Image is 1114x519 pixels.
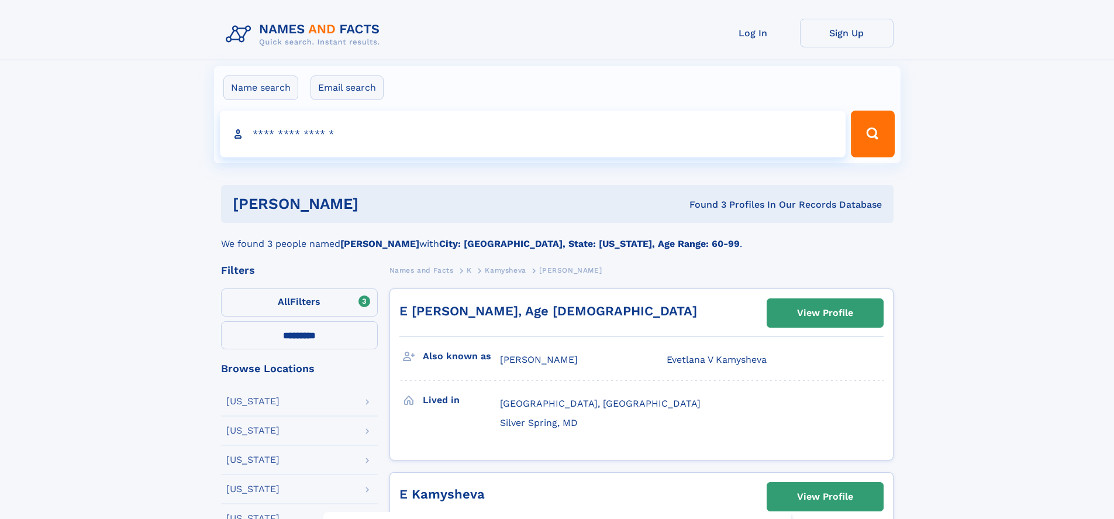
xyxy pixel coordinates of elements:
[797,300,853,326] div: View Profile
[706,19,800,47] a: Log In
[221,19,389,50] img: Logo Names and Facts
[223,75,298,100] label: Name search
[524,198,882,211] div: Found 3 Profiles In Our Records Database
[226,426,280,435] div: [US_STATE]
[226,455,280,465] div: [US_STATE]
[399,304,697,318] a: E [PERSON_NAME], Age [DEMOGRAPHIC_DATA]
[278,296,290,307] span: All
[340,238,419,249] b: [PERSON_NAME]
[500,354,578,365] span: [PERSON_NAME]
[467,266,472,274] span: K
[399,487,485,501] a: E Kamysheva
[767,299,883,327] a: View Profile
[667,354,767,365] span: Evetlana V Kamysheva
[851,111,894,157] button: Search Button
[423,346,500,366] h3: Also known as
[221,288,378,317] label: Filters
[485,266,526,274] span: Kamysheva
[767,483,883,511] a: View Profile
[226,484,280,494] div: [US_STATE]
[539,266,602,274] span: [PERSON_NAME]
[500,417,578,428] span: Silver Spring, MD
[389,263,454,277] a: Names and Facts
[439,238,740,249] b: City: [GEOGRAPHIC_DATA], State: [US_STATE], Age Range: 60-99
[423,390,500,410] h3: Lived in
[233,197,524,211] h1: [PERSON_NAME]
[500,398,701,409] span: [GEOGRAPHIC_DATA], [GEOGRAPHIC_DATA]
[485,263,526,277] a: Kamysheva
[220,111,846,157] input: search input
[311,75,384,100] label: Email search
[226,397,280,406] div: [US_STATE]
[221,265,378,276] div: Filters
[221,223,894,251] div: We found 3 people named with .
[467,263,472,277] a: K
[797,483,853,510] div: View Profile
[221,363,378,374] div: Browse Locations
[800,19,894,47] a: Sign Up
